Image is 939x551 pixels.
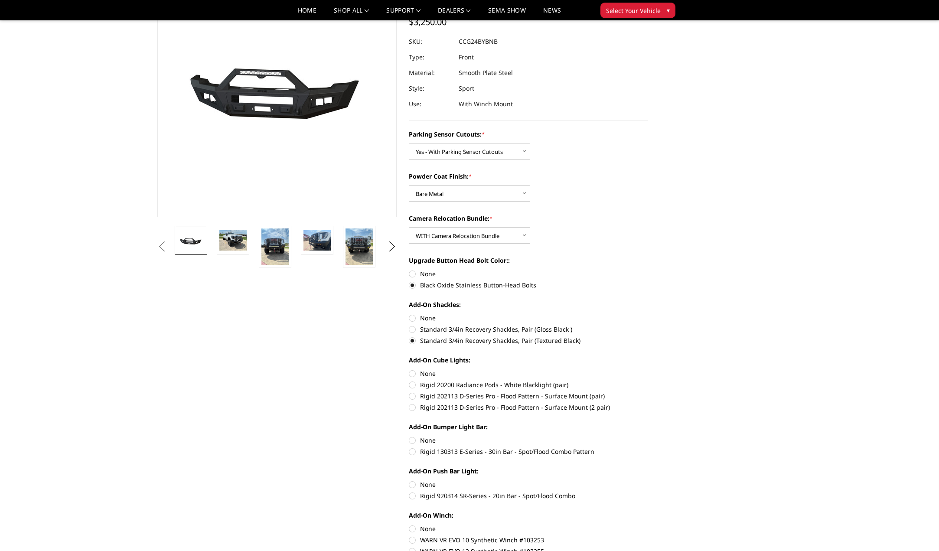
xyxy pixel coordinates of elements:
[543,7,561,20] a: News
[409,369,648,378] label: None
[386,7,421,20] a: Support
[303,230,331,251] img: 2024-2025 GMC 2500-3500 - A2 Series - Sport Front Bumper (winch mount)
[409,16,447,28] span: $3,250.00
[600,3,675,18] button: Select Your Vehicle
[346,228,373,265] img: 2024-2025 GMC 2500-3500 - A2 Series - Sport Front Bumper (winch mount)
[409,391,648,401] label: Rigid 202113 D-Series Pro - Flood Pattern - Surface Mount (pair)
[409,524,648,533] label: None
[667,6,670,15] span: ▾
[459,65,513,81] dd: Smooth Plate Steel
[606,6,661,15] span: Select Your Vehicle
[459,96,513,112] dd: With Winch Mount
[409,49,452,65] dt: Type:
[459,81,474,96] dd: Sport
[409,491,648,500] label: Rigid 920314 SR-Series - 20in Bar - Spot/Flood Combo
[409,380,648,389] label: Rigid 20200 Radiance Pods - White Blacklight (pair)
[386,240,399,253] button: Next
[409,280,648,290] label: Black Oxide Stainless Button-Head Bolts
[409,313,648,323] label: None
[177,234,205,247] img: 2024-2025 GMC 2500-3500 - A2 Series - Sport Front Bumper (winch mount)
[409,336,648,345] label: Standard 3/4in Recovery Shackles, Pair (Textured Black)
[438,7,471,20] a: Dealers
[155,240,168,253] button: Previous
[409,34,452,49] dt: SKU:
[459,34,498,49] dd: CCG24BYBNB
[409,466,648,476] label: Add-On Push Bar Light:
[409,480,648,489] label: None
[219,230,247,251] img: 2024-2025 GMC 2500-3500 - A2 Series - Sport Front Bumper (winch mount)
[409,81,452,96] dt: Style:
[409,96,452,112] dt: Use:
[409,422,648,431] label: Add-On Bumper Light Bar:
[409,214,648,223] label: Camera Relocation Bundle:
[409,511,648,520] label: Add-On Winch:
[409,447,648,456] label: Rigid 130313 E-Series - 30in Bar - Spot/Flood Combo Pattern
[409,403,648,412] label: Rigid 202113 D-Series Pro - Flood Pattern - Surface Mount (2 pair)
[261,228,289,265] img: 2024-2025 GMC 2500-3500 - A2 Series - Sport Front Bumper (winch mount)
[298,7,316,20] a: Home
[334,7,369,20] a: shop all
[409,172,648,181] label: Powder Coat Finish:
[409,269,648,278] label: None
[459,49,474,65] dd: Front
[409,256,648,265] label: Upgrade Button Head Bolt Color::
[409,300,648,309] label: Add-On Shackles:
[409,325,648,334] label: Standard 3/4in Recovery Shackles, Pair (Gloss Black )
[409,130,648,139] label: Parking Sensor Cutouts:
[409,436,648,445] label: None
[409,65,452,81] dt: Material:
[409,535,648,544] label: WARN VR EVO 10 Synthetic Winch #103253
[488,7,526,20] a: SEMA Show
[409,355,648,365] label: Add-On Cube Lights:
